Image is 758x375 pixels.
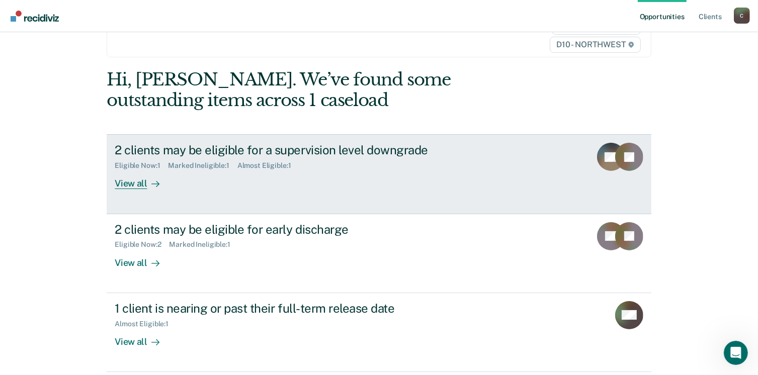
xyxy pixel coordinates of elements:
[550,37,640,53] span: D10 - NORTHWEST
[11,11,59,22] img: Recidiviz
[169,240,238,249] div: Marked Ineligible : 1
[115,240,169,249] div: Eligible Now : 2
[115,301,468,316] div: 1 client is nearing or past their full-term release date
[237,161,299,170] div: Almost Eligible : 1
[115,143,468,157] div: 2 clients may be eligible for a supervision level downgrade
[107,69,542,111] div: Hi, [PERSON_NAME]. We’ve found some outstanding items across 1 caseload
[115,320,177,328] div: Almost Eligible : 1
[734,8,750,24] button: Profile dropdown button
[107,293,651,372] a: 1 client is nearing or past their full-term release dateAlmost Eligible:1View all
[115,161,168,170] div: Eligible Now : 1
[724,341,748,365] iframe: Intercom live chat
[115,222,468,237] div: 2 clients may be eligible for early discharge
[168,161,237,170] div: Marked Ineligible : 1
[115,170,171,190] div: View all
[115,328,171,347] div: View all
[107,214,651,293] a: 2 clients may be eligible for early dischargeEligible Now:2Marked Ineligible:1View all
[115,249,171,268] div: View all
[734,8,750,24] div: C
[107,134,651,214] a: 2 clients may be eligible for a supervision level downgradeEligible Now:1Marked Ineligible:1Almos...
